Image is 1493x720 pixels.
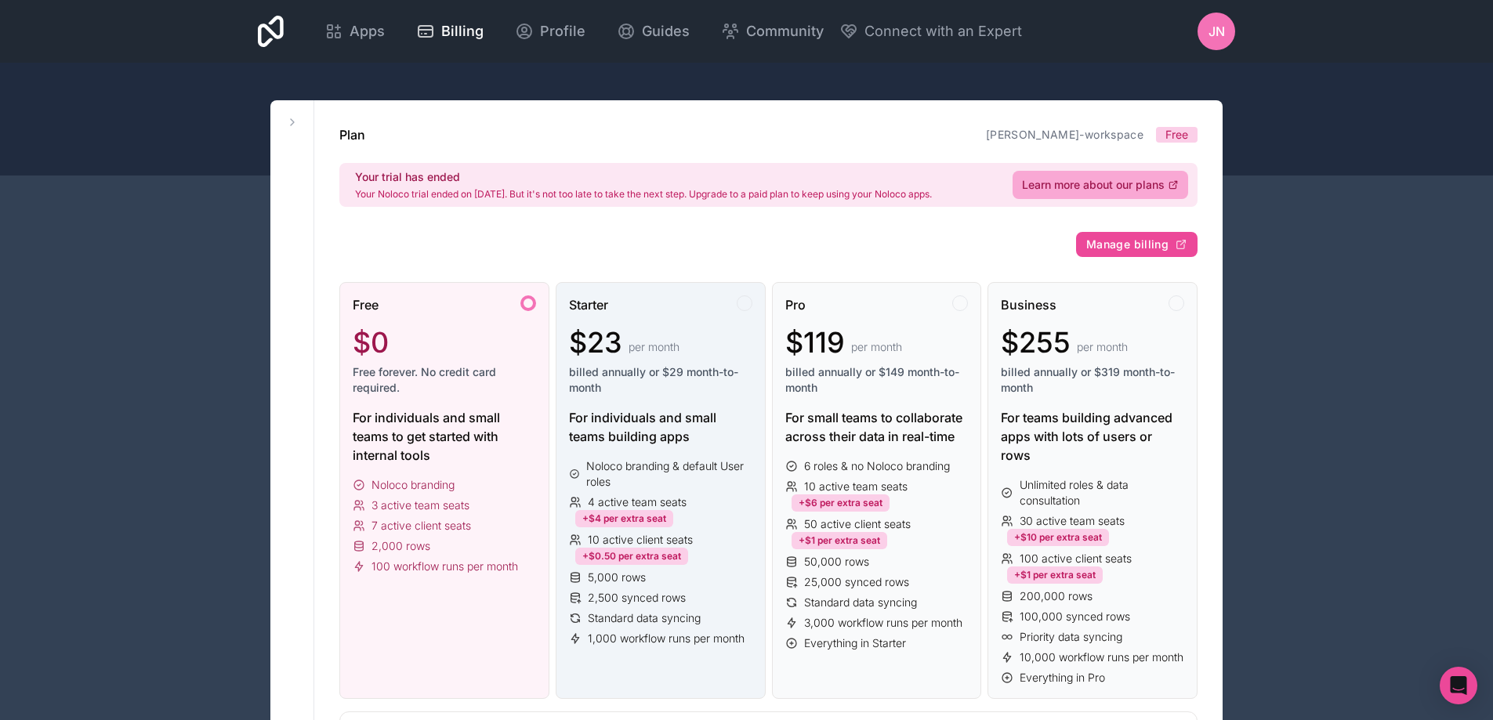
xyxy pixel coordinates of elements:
[629,339,679,355] span: per month
[804,554,869,570] span: 50,000 rows
[1209,22,1225,41] span: JN
[1001,295,1056,314] span: Business
[1001,408,1184,465] div: For teams building advanced apps with lots of users or rows
[804,458,950,474] span: 6 roles & no Noloco branding
[371,538,430,554] span: 2,000 rows
[1020,649,1183,665] span: 10,000 workflow runs per month
[1020,629,1122,645] span: Priority data syncing
[1440,667,1477,704] div: Open Intercom Messenger
[569,327,622,358] span: $23
[540,20,585,42] span: Profile
[353,408,536,465] div: For individuals and small teams to get started with internal tools
[575,548,688,565] div: +$0.50 per extra seat
[1001,327,1071,358] span: $255
[792,532,887,549] div: +$1 per extra seat
[1013,171,1188,199] a: Learn more about our plans
[1020,670,1105,686] span: Everything in Pro
[1020,588,1093,604] span: 200,000 rows
[1020,477,1184,508] span: Unlimited roles & data consultation
[708,14,836,49] a: Community
[353,295,379,314] span: Free
[1020,513,1125,529] span: 30 active team seats
[1007,566,1103,584] div: +$1 per extra seat
[785,364,969,396] span: billed annually or $149 month-to-month
[588,494,687,510] span: 4 active team seats
[353,327,389,358] span: $0
[1001,364,1184,396] span: billed annually or $319 month-to-month
[371,497,469,513] span: 3 active team seats
[785,327,845,358] span: $119
[1086,237,1169,251] span: Manage billing
[502,14,598,49] a: Profile
[588,570,646,585] span: 5,000 rows
[642,20,690,42] span: Guides
[569,295,608,314] span: Starter
[804,479,908,494] span: 10 active team seats
[371,559,518,574] span: 100 workflow runs per month
[1076,232,1198,257] button: Manage billing
[1020,609,1130,624] span: 100,000 synced rows
[312,14,397,49] a: Apps
[785,295,806,314] span: Pro
[353,364,536,396] span: Free forever. No credit card required.
[785,408,969,446] div: For small teams to collaborate across their data in real-time
[1165,127,1188,143] span: Free
[804,635,906,651] span: Everything in Starter
[604,14,702,49] a: Guides
[588,610,701,626] span: Standard data syncing
[839,20,1022,42] button: Connect with an Expert
[371,477,455,493] span: Noloco branding
[804,516,911,532] span: 50 active client seats
[569,364,752,396] span: billed annually or $29 month-to-month
[804,595,917,610] span: Standard data syncing
[864,20,1022,42] span: Connect with an Expert
[339,125,365,144] h1: Plan
[1077,339,1128,355] span: per month
[1022,177,1165,193] span: Learn more about our plans
[588,631,745,646] span: 1,000 workflow runs per month
[404,14,496,49] a: Billing
[575,510,673,527] div: +$4 per extra seat
[569,408,752,446] div: For individuals and small teams building apps
[588,532,693,548] span: 10 active client seats
[355,169,932,185] h2: Your trial has ended
[371,518,471,534] span: 7 active client seats
[986,128,1143,141] a: [PERSON_NAME]-workspace
[586,458,752,490] span: Noloco branding & default User roles
[851,339,902,355] span: per month
[746,20,824,42] span: Community
[792,494,890,512] div: +$6 per extra seat
[804,574,909,590] span: 25,000 synced rows
[441,20,484,42] span: Billing
[1007,529,1109,546] div: +$10 per extra seat
[350,20,385,42] span: Apps
[588,590,686,606] span: 2,500 synced rows
[1020,551,1132,566] span: 100 active client seats
[804,615,962,631] span: 3,000 workflow runs per month
[355,188,932,201] p: Your Noloco trial ended on [DATE]. But it's not too late to take the next step. Upgrade to a paid...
